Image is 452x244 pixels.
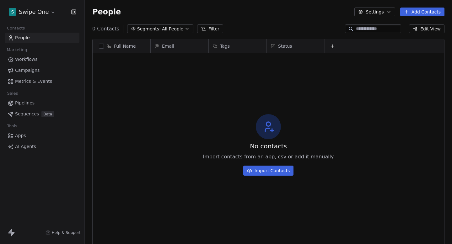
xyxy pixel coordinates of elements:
span: Beta [41,111,54,117]
div: Email [151,39,208,53]
span: Tags [220,43,230,49]
span: No contacts [250,142,287,151]
a: Pipelines [5,98,79,108]
span: Sequences [15,111,39,117]
a: People [5,33,79,43]
button: Filter [197,24,223,33]
span: Swipe One [19,8,49,16]
div: Status [267,39,325,53]
span: Sales [4,89,21,98]
div: Full Name [93,39,150,53]
a: AI Agents [5,141,79,152]
div: grid [151,53,445,239]
div: grid [93,53,151,239]
span: People [92,7,121,17]
a: Apps [5,130,79,141]
span: S [11,9,14,15]
span: Segments: [137,26,161,32]
a: Metrics & Events [5,76,79,87]
button: SSwipe One [8,7,57,17]
span: Pipelines [15,100,35,106]
span: Marketing [4,45,30,55]
a: Help & Support [46,230,81,235]
span: Full Name [114,43,136,49]
span: Workflows [15,56,38,63]
span: AI Agents [15,143,36,150]
a: Import Contacts [243,163,294,176]
span: Status [278,43,292,49]
button: Add Contacts [400,8,444,16]
span: 0 Contacts [92,25,119,33]
span: Tools [4,121,20,131]
a: Workflows [5,54,79,65]
button: Edit View [409,24,444,33]
span: All People [162,26,183,32]
a: Campaigns [5,65,79,76]
span: Metrics & Events [15,78,52,85]
span: Help & Support [52,230,81,235]
span: Email [162,43,174,49]
span: Import contacts from an app, csv or add it manually [203,153,334,161]
span: Campaigns [15,67,40,74]
a: SequencesBeta [5,109,79,119]
div: Tags [209,39,266,53]
button: Import Contacts [243,166,294,176]
span: Apps [15,132,26,139]
span: People [15,34,30,41]
span: Contacts [4,24,28,33]
button: Settings [354,8,395,16]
